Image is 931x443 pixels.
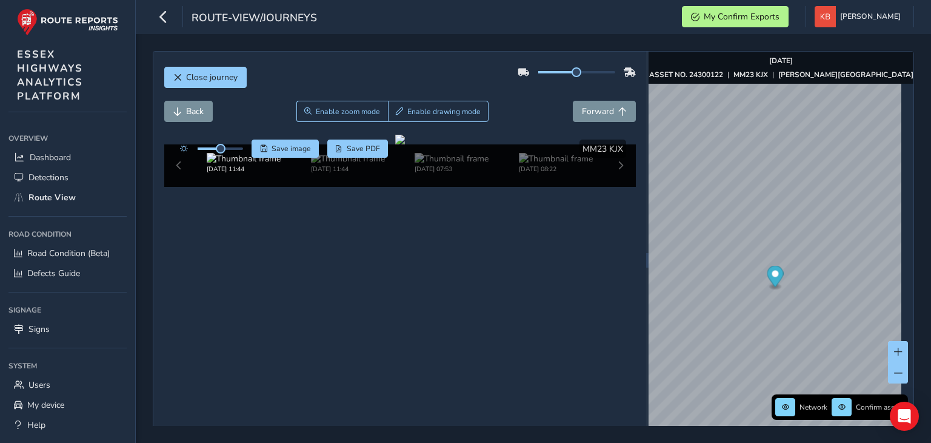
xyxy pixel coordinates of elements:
button: Back [164,101,213,122]
span: Save image [272,144,311,154]
span: My Confirm Exports [704,11,779,22]
button: Draw [388,101,489,122]
div: Map marker [767,266,784,291]
span: Users [28,379,50,391]
span: route-view/journeys [192,10,317,27]
span: Route View [28,192,76,203]
img: rr logo [17,8,118,36]
a: Defects Guide [8,263,127,283]
button: Close journey [164,67,247,88]
a: My device [8,395,127,415]
div: [DATE] 11:44 [311,164,385,174]
button: Forward [573,101,636,122]
span: My device [27,399,64,411]
a: Help [8,415,127,435]
div: Road Condition [8,225,127,243]
strong: ASSET NO. 24300122 [649,70,723,79]
img: Thumbnail frame [519,153,593,164]
div: [DATE] 07:53 [415,164,489,174]
span: ESSEX HIGHWAYS ANALYTICS PLATFORM [17,47,83,103]
span: Defects Guide [27,268,80,279]
div: [DATE] 11:44 [207,164,281,174]
img: Thumbnail frame [311,153,385,164]
div: Overview [8,129,127,147]
button: PDF [327,140,389,158]
button: Save [252,140,319,158]
div: | | [649,70,913,79]
img: Thumbnail frame [415,153,489,164]
a: Dashboard [8,147,127,167]
span: Enable drawing mode [407,107,481,117]
strong: [PERSON_NAME][GEOGRAPHIC_DATA] [778,70,913,79]
span: [PERSON_NAME] [840,6,901,27]
img: diamond-layout [815,6,836,27]
button: My Confirm Exports [682,6,789,27]
a: Route View [8,188,127,208]
button: Zoom [296,101,388,122]
span: Save PDF [347,144,380,154]
span: Dashboard [30,152,71,163]
strong: [DATE] [769,56,793,66]
a: Signs [8,319,127,339]
span: MM23 KJX [582,143,623,155]
span: Network [799,402,827,412]
a: Detections [8,167,127,188]
span: Help [27,419,45,431]
div: System [8,357,127,375]
span: Signs [28,323,50,335]
div: [DATE] 08:22 [519,164,593,174]
img: Thumbnail frame [207,153,281,164]
span: Road Condition (Beta) [27,248,110,259]
div: Open Intercom Messenger [890,402,919,431]
span: Back [186,106,204,117]
span: Confirm assets [856,402,904,412]
a: Users [8,375,127,395]
a: Road Condition (Beta) [8,243,127,263]
span: Close journey [186,72,238,83]
strong: MM23 KJX [733,70,768,79]
span: Enable zoom mode [316,107,380,117]
span: Forward [582,106,614,117]
button: [PERSON_NAME] [815,6,905,27]
div: Signage [8,301,127,319]
span: Detections [28,172,68,183]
